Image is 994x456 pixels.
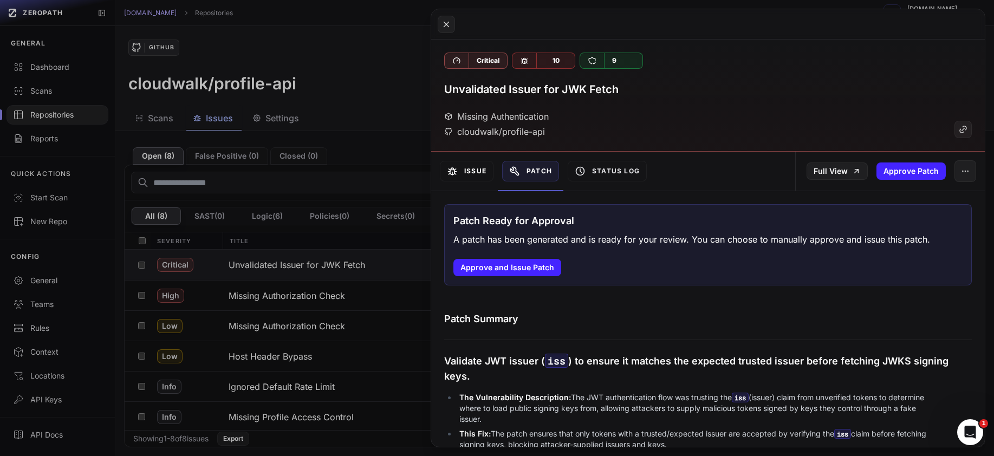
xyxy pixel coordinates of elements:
[568,161,647,181] button: Status Log
[444,311,972,327] h1: Patch Summary
[876,162,946,180] button: Approve Patch
[834,429,851,439] code: iss
[459,393,571,402] strong: The Vulnerability Description:
[732,393,749,402] code: iss
[444,353,972,384] p: Validate JWT issuer ( ) to ensure it matches the expected trusted issuer before fetching JWKS sig...
[457,428,930,450] li: The patch ensures that only tokens with a trusted/expected issuer are accepted by verifying the c...
[979,419,988,428] span: 1
[444,125,545,138] div: cloudwalk/profile-api
[502,161,559,181] button: Patch
[807,162,868,180] a: Full View
[545,354,568,368] code: iss
[459,429,491,438] strong: This Fix:
[453,213,574,229] h3: Patch Ready for Approval
[457,392,930,425] li: The JWT authentication flow was trusting the (issuer) claim from unverified tokens to determine w...
[440,161,493,181] button: Issue
[957,419,983,445] iframe: Intercom live chat
[453,259,561,276] button: Approve and Issue Patch
[453,233,930,246] p: A patch has been generated and is ready for your review. You can choose to manually approve and i...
